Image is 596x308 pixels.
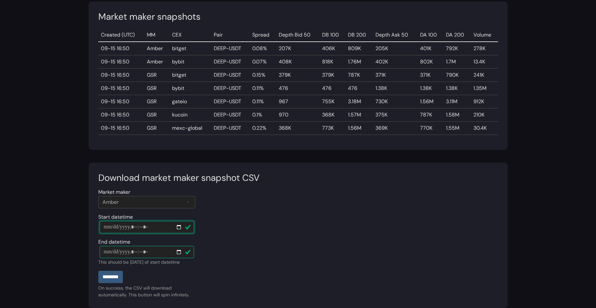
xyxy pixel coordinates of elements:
td: 402K [373,55,417,69]
td: 09-15 16:50 [98,42,145,55]
td: 792K [443,42,471,55]
td: 1.58M [443,108,471,122]
td: 205K [373,42,417,55]
td: 1.7M [443,55,471,69]
td: DEEP-USDT [211,108,250,122]
td: 773K [320,122,345,135]
td: 0.11% [250,95,276,108]
td: DEEP-USDT [211,82,250,95]
td: 0.22% [250,122,276,135]
td: DEEP-USDT [211,95,250,108]
td: Created (UTC) [98,28,145,42]
td: GSR [144,108,169,122]
td: 241K [471,69,498,82]
td: 09-15 16:50 [98,55,145,69]
td: 967 [276,95,320,108]
td: DB 100 [320,28,345,42]
td: 770K [417,122,443,135]
td: 278K [471,42,498,55]
td: 476 [345,82,373,95]
td: 3.18M [345,95,373,108]
label: Market maker [98,188,130,196]
td: 1.56M [345,122,373,135]
h3: Market maker snapshots [98,11,498,22]
td: Pair [211,28,250,42]
td: 368K [276,122,320,135]
td: 1.38K [373,82,417,95]
td: 379K [276,69,320,82]
td: Spread [250,28,276,42]
td: Amber [144,42,169,55]
td: GSR [144,69,169,82]
label: Start datetime [98,213,133,221]
td: 406K [320,42,345,55]
td: DA 200 [443,28,471,42]
td: 1.57M [345,108,373,122]
td: GSR [144,122,169,135]
td: 368K [320,108,345,122]
td: 912K [471,95,498,108]
td: 1.55M [443,122,471,135]
td: 401K [417,42,443,55]
div: On success, the CSV will download automatically. This button will spin infinitely. [98,285,195,298]
td: bitget [169,42,211,55]
td: CEX [169,28,211,42]
td: DEEP-USDT [211,55,250,69]
td: 790K [443,69,471,82]
td: 3.11M [443,95,471,108]
td: 210K [471,108,498,122]
td: 787K [345,69,373,82]
td: mexc-global [169,122,211,135]
td: 476 [276,82,320,95]
td: 755K [320,95,345,108]
td: DEEP-USDT [211,42,250,55]
td: 408K [276,55,320,69]
td: DA 100 [417,28,443,42]
td: bybit [169,82,211,95]
td: 0.1% [250,108,276,122]
td: bitget [169,69,211,82]
h3: Download market maker snapshot CSV [98,172,498,183]
td: 1.35M [471,82,498,95]
td: 0.08% [250,42,276,55]
td: 0.07% [250,55,276,69]
td: kucoin [169,108,211,122]
td: 09-15 16:50 [98,95,145,108]
div: Amber [103,198,119,206]
td: 13.4K [471,55,498,69]
td: 970 [276,108,320,122]
td: 1.38K [417,82,443,95]
td: gateio [169,95,211,108]
td: Volume [471,28,498,42]
td: GSR [144,95,169,108]
td: 09-15 16:50 [98,69,145,82]
td: Amber [144,55,169,69]
td: bybit [169,55,211,69]
td: 476 [320,82,345,95]
small: This should be [DATE] of start datetime [98,259,180,265]
td: Depth Ask 50 [373,28,417,42]
td: 1.76M [345,55,373,69]
td: 375K [373,108,417,122]
label: End datetime [98,238,130,246]
td: MM [144,28,169,42]
td: GSR [144,82,169,95]
td: Depth Bid 50 [276,28,320,42]
td: 371K [417,69,443,82]
td: 809K [345,42,373,55]
td: 1.38K [443,82,471,95]
td: DB 200 [345,28,373,42]
td: 0.15% [250,69,276,82]
td: 371K [373,69,417,82]
td: 0.11% [250,82,276,95]
td: 730K [373,95,417,108]
td: 09-15 16:50 [98,82,145,95]
td: 379K [320,69,345,82]
td: 369K [373,122,417,135]
td: 09-15 16:50 [98,122,145,135]
td: 207K [276,42,320,55]
td: 818K [320,55,345,69]
td: 30.4K [471,122,498,135]
td: 802K [417,55,443,69]
td: 1.56M [417,95,443,108]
